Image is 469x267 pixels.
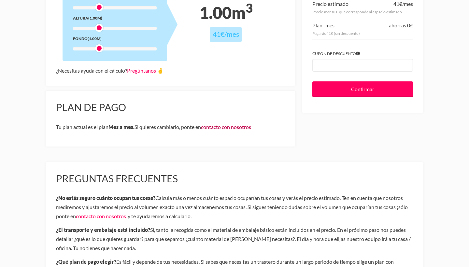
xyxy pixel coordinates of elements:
[224,30,239,38] span: /mes
[213,30,224,38] span: 41€
[56,225,413,253] p: Sí, tanto la recogida como el material de embalaje básico están incluidos en el precio. En el pró...
[312,81,413,97] input: Confirmar
[73,35,157,42] div: Fondo
[56,195,155,201] b: ¿No estás seguro cuánto ocupan tus cosas?
[56,122,285,132] p: Tu plan actual es el plan Si quieres cambiarlo, ponte en
[88,16,102,21] span: (1.00m)
[323,10,469,267] div: Widget de chat
[56,101,285,114] h3: Plan de pago
[312,50,413,57] label: Cupon de descuento
[312,21,334,30] div: Plan -
[127,67,163,74] a: Pregúntanos 🤞
[73,15,157,21] div: Altura
[199,3,232,22] span: 1.00
[402,1,413,7] span: /mes
[232,3,253,22] span: m
[56,173,413,185] h3: Preguntas frecuentes
[312,30,413,37] div: Pagarás 41€ (sin descuento)
[246,1,253,15] sup: 3
[393,1,402,7] span: 41€
[56,193,413,221] p: Calcula más o menos cuánto espacio ocuparían tus cosas y verás el precio estimado. Ten en cuenta ...
[56,227,150,233] b: ¿El transporte y embalaje está incluido?
[76,213,128,219] a: contacto con nosotros!
[201,124,251,130] a: contacto con nosotros
[56,259,116,265] b: ¿Qué plan de pago elegir?
[108,124,135,130] b: Mes a mes.
[88,36,102,41] span: (1.00m)
[312,8,413,15] div: Precio mensual que corresponde al espacio estimado
[56,66,285,75] div: ¿Necesitas ayuda con el cálculo?
[323,10,469,267] iframe: Chat Widget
